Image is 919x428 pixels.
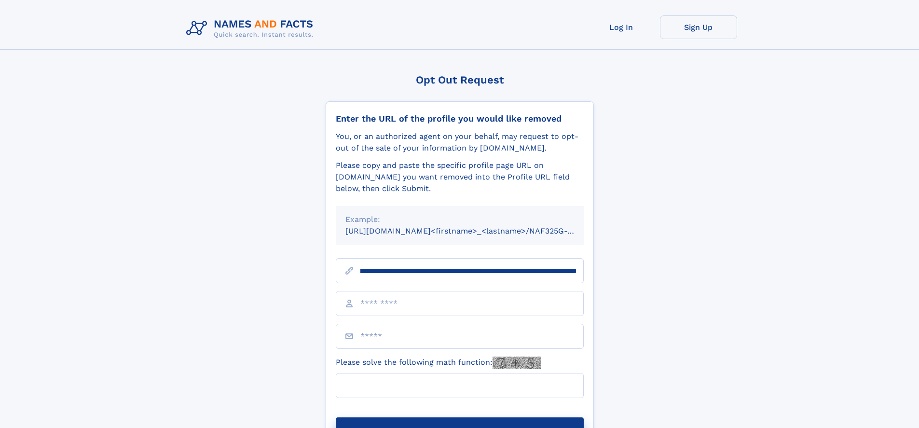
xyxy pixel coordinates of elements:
[182,15,321,41] img: Logo Names and Facts
[336,113,584,124] div: Enter the URL of the profile you would like removed
[336,357,541,369] label: Please solve the following math function:
[345,226,602,235] small: [URL][DOMAIN_NAME]<firstname>_<lastname>/NAF325G-xxxxxxxx
[336,131,584,154] div: You, or an authorized agent on your behalf, may request to opt-out of the sale of your informatio...
[660,15,737,39] a: Sign Up
[336,160,584,194] div: Please copy and paste the specific profile page URL on [DOMAIN_NAME] you want removed into the Pr...
[345,214,574,225] div: Example:
[326,74,594,86] div: Opt Out Request
[583,15,660,39] a: Log In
